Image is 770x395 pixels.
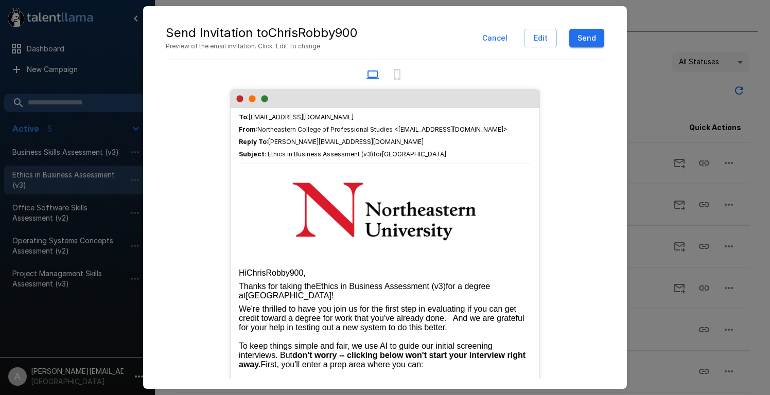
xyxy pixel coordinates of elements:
strong: don't worry -- clicking below won't start your interview right away. [239,351,528,369]
b: To [239,113,247,121]
span: : [EMAIL_ADDRESS][DOMAIN_NAME] [239,112,531,122]
span: Ethics in Business Assessment (v3) [268,150,373,158]
span: for [373,150,382,158]
span: Hi [239,268,247,277]
b: From [239,125,256,133]
span: ! [331,291,334,300]
span: , [303,268,305,277]
span: Preview of the email invitation. Click 'Edit' to change. [166,41,358,51]
span: [GEOGRAPHIC_DATA] [382,150,446,158]
span: [GEOGRAPHIC_DATA] [246,291,331,300]
span: We're thrilled to have you join us for the first step in evaluating if you can get credit toward ... [239,304,527,332]
h5: Send Invitation to ChrisRobby900 [166,25,358,41]
span: ChrisRobby900 [247,268,303,277]
span: Thanks for taking the [239,282,316,291]
button: Send [569,29,604,48]
b: Reply To [239,138,267,146]
span: To keep things simple and fair, we use AI to guide our initial screening interviews. But [239,342,495,360]
button: Edit [524,29,557,48]
button: Cancel [478,29,512,48]
img: Talent Llama [239,174,531,247]
span: for a degree at [239,282,493,300]
span: First, you'll enter a prep area where you can: [260,360,423,369]
b: Subject [239,150,265,158]
span: Ethics in Business Assessment (v3) [316,282,446,291]
span: : Northeastern College of Professional Studies <[EMAIL_ADDRESS][DOMAIN_NAME]> [239,124,507,135]
span: : [239,149,446,159]
span: : [PERSON_NAME][EMAIL_ADDRESS][DOMAIN_NAME] [239,137,531,147]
